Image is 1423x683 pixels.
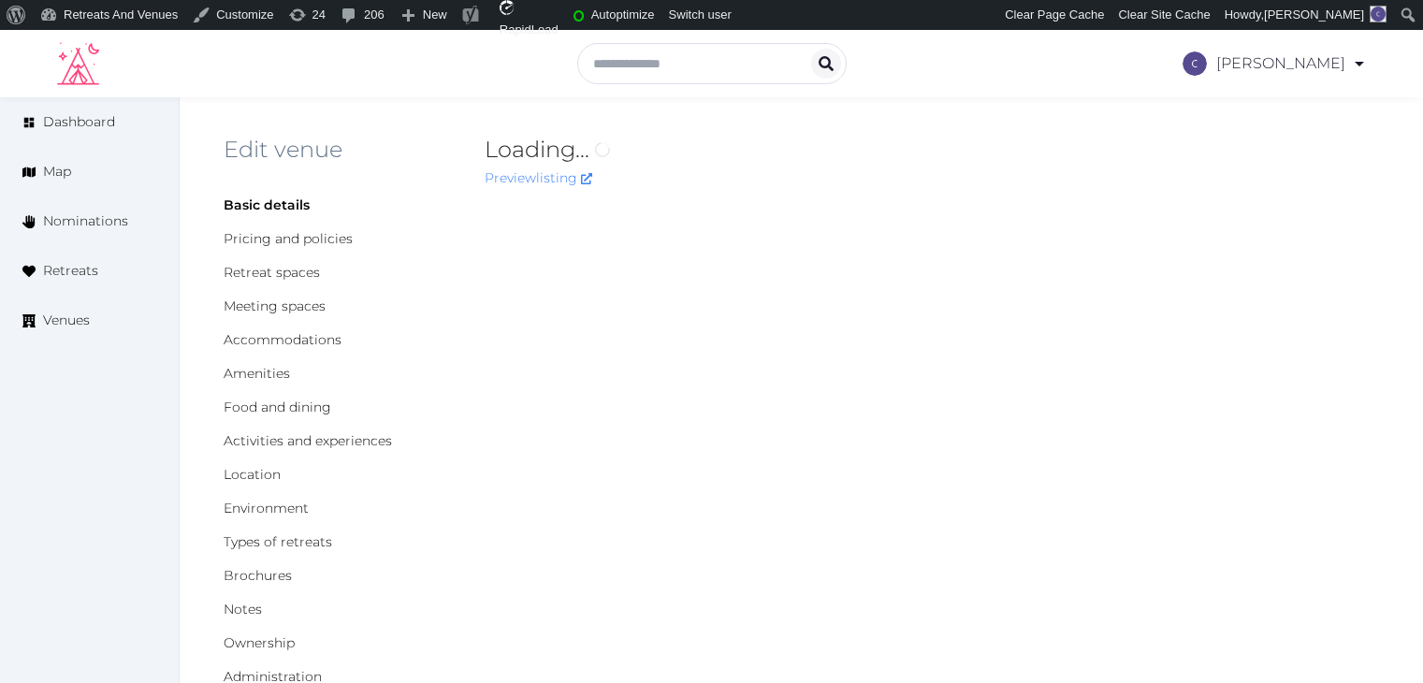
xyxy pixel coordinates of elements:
span: Map [43,162,71,182]
a: Location [224,466,281,483]
a: Retreat spaces [224,264,320,281]
span: Nominations [43,211,128,231]
a: Meeting spaces [224,298,326,314]
a: Notes [224,601,262,618]
a: Preview listing [485,169,592,186]
a: [PERSON_NAME] [1183,37,1367,90]
a: Pricing and policies [224,230,353,247]
span: [PERSON_NAME] [1264,7,1364,22]
h2: Edit venue [224,135,455,165]
a: Types of retreats [224,533,332,550]
h2: Loading... [485,135,1148,165]
a: Ownership [224,634,295,651]
a: Activities and experiences [224,432,392,449]
span: Dashboard [43,112,115,132]
span: Retreats [43,261,98,281]
span: Venues [43,311,90,330]
span: Clear Page Cache [1005,7,1104,22]
a: Brochures [224,567,292,584]
a: Basic details [224,196,310,213]
a: Environment [224,500,309,516]
span: Clear Site Cache [1118,7,1210,22]
a: Amenities [224,365,290,382]
a: Food and dining [224,399,331,415]
a: Accommodations [224,331,341,348]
